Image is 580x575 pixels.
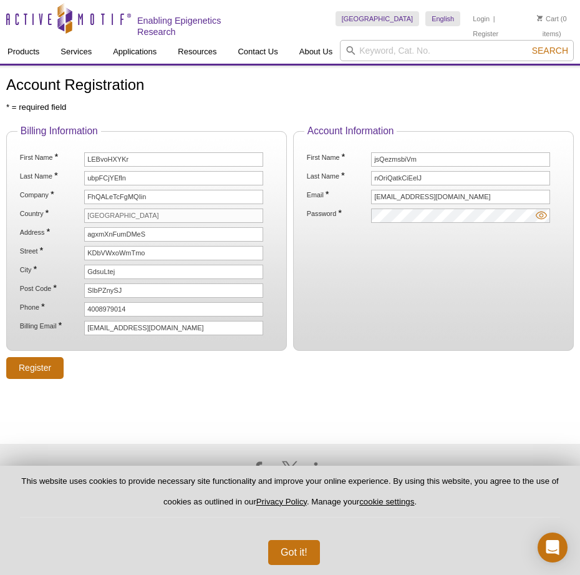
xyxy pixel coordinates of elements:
a: Resources [170,40,224,64]
a: Register [473,29,498,38]
h1: Account Registration [6,77,574,95]
img: password-eye.svg [536,210,547,221]
input: Register [6,357,64,379]
a: Services [53,40,99,64]
label: Address [19,227,82,237]
button: cookie settings [359,497,414,506]
input: Keyword, Cat. No. [340,40,574,61]
p: This website uses cookies to provide necessary site functionality and improve your online experie... [20,476,560,518]
label: Street [19,246,82,255]
label: Password [306,209,369,218]
p: * = required field [6,102,574,113]
a: Cart [537,14,559,23]
a: Privacy Policy [256,497,307,506]
label: City [19,265,82,274]
a: Login [473,14,490,23]
a: Applications [105,40,164,64]
label: Phone [19,302,82,312]
a: About Us [292,40,340,64]
span: Search [532,46,568,56]
label: First Name [19,152,82,162]
button: Search [528,45,572,56]
a: [GEOGRAPHIC_DATA] [336,11,420,26]
legend: Account Information [304,125,397,137]
label: Country [19,209,82,218]
label: Last Name [19,171,82,180]
a: Contact Us [230,40,285,64]
legend: Billing Information [17,125,101,137]
a: English [425,11,460,26]
div: Open Intercom Messenger [538,533,568,563]
img: Your Cart [537,15,543,21]
label: Last Name [306,171,369,180]
li: | [493,11,495,26]
label: Company [19,190,82,199]
label: Email [306,190,369,199]
label: Post Code [19,283,82,293]
button: Got it! [268,540,320,565]
label: First Name [306,152,369,162]
li: (0 items) [530,11,574,41]
h2: Enabling Epigenetics Research [137,15,249,37]
label: Billing Email [19,321,82,330]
